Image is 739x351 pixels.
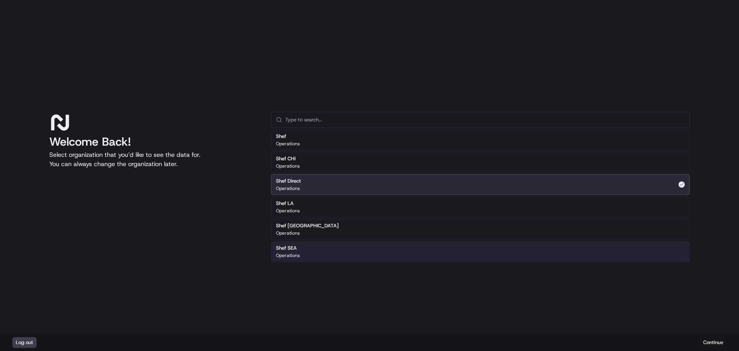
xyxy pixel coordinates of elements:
[49,135,259,149] h1: Welcome Back!
[276,163,300,169] p: Operations
[276,222,339,229] h2: Shef [GEOGRAPHIC_DATA]
[276,155,300,162] h2: Shef CHI
[276,245,300,252] h2: Shef SEA
[276,178,301,185] h2: Shef Direct
[276,208,300,214] p: Operations
[276,185,300,191] p: Operations
[12,337,37,348] button: Log out
[276,200,300,207] h2: Shef LA
[271,128,690,264] div: Suggestions
[276,141,300,147] p: Operations
[276,230,300,236] p: Operations
[276,252,300,259] p: Operations
[285,112,685,128] input: Type to search...
[49,150,259,169] p: Select organization that you’d like to see the data for. You can always change the organization l...
[700,337,727,348] button: Continue
[276,133,300,140] h2: Shef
